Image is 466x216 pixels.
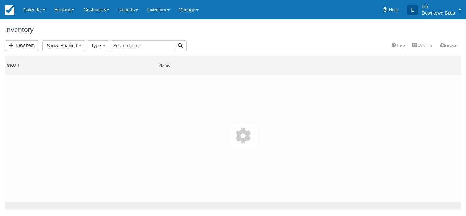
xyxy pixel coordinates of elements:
[388,41,408,50] a: Help
[91,43,101,48] span: Type
[42,40,85,51] button: Show: Enabled
[5,40,39,51] a: New Item
[408,41,436,50] a: Columns
[407,5,418,15] div: L
[383,7,387,12] i: Help
[58,43,77,48] span: : Enabled
[111,40,174,51] input: Search Items
[87,40,109,51] button: Type
[388,41,461,51] ul: More
[47,43,58,48] span: Show
[5,5,14,15] img: checkfront-main-nav-mini-logo.png
[422,10,455,16] p: Downtown Bites
[422,3,455,10] p: Lilli
[436,41,461,50] a: Export
[389,7,398,12] span: Help
[5,26,461,34] h1: Inventory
